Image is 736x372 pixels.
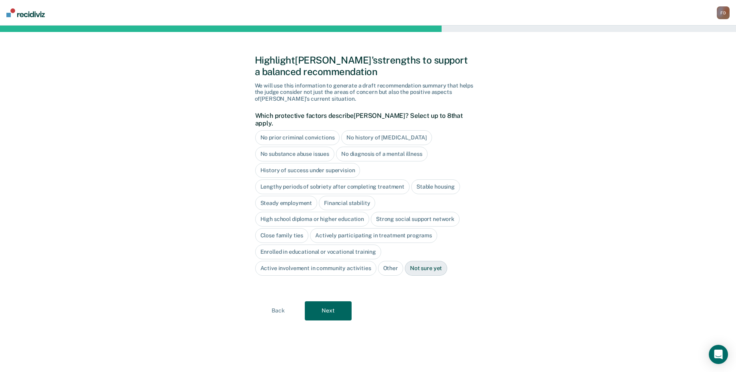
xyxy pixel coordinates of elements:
[255,212,370,227] div: High school diploma or higher education
[411,179,460,194] div: Stable housing
[319,196,375,211] div: Financial stability
[305,301,352,320] button: Next
[717,6,730,19] button: FD
[255,112,477,127] label: Which protective factors describe [PERSON_NAME] ? Select up to 8 that apply.
[255,301,302,320] button: Back
[255,82,482,102] div: We will use this information to generate a draft recommendation summary that helps the judge cons...
[255,163,360,178] div: History of success under supervision
[255,54,482,78] div: Highlight [PERSON_NAME]'s strengths to support a balanced recommendation
[6,8,45,17] img: Recidiviz
[717,6,730,19] div: F D
[341,130,432,145] div: No history of [MEDICAL_DATA]
[255,196,318,211] div: Steady employment
[255,179,410,194] div: Lengthy periods of sobriety after completing treatment
[310,228,437,243] div: Actively participating in treatment programs
[709,345,728,364] div: Open Intercom Messenger
[378,261,403,276] div: Other
[255,245,382,259] div: Enrolled in educational or vocational training
[405,261,447,276] div: Not sure yet
[336,147,428,161] div: No diagnosis of a mental illness
[255,261,376,276] div: Active involvement in community activities
[255,228,309,243] div: Close family ties
[255,130,340,145] div: No prior criminal convictions
[255,147,335,161] div: No substance abuse issues
[371,212,460,227] div: Strong social support network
